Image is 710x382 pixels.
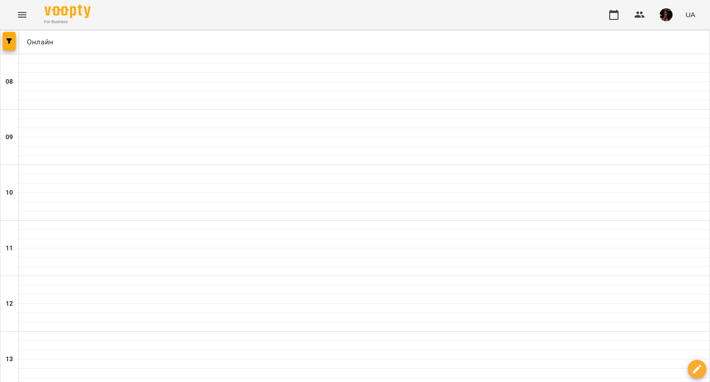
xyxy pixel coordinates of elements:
[6,188,13,198] h6: 10
[6,132,13,142] h6: 09
[11,4,33,26] button: Menu
[6,299,13,309] h6: 12
[686,10,695,19] span: UA
[23,37,53,48] p: Онлайн
[6,77,13,87] h6: 08
[682,6,699,23] button: UA
[44,19,91,25] span: For Business
[6,354,13,364] h6: 13
[660,8,673,21] img: 1b79b5faa506ccfdadca416541874b02.jpg
[44,5,91,18] img: Voopty Logo
[6,243,13,253] h6: 11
